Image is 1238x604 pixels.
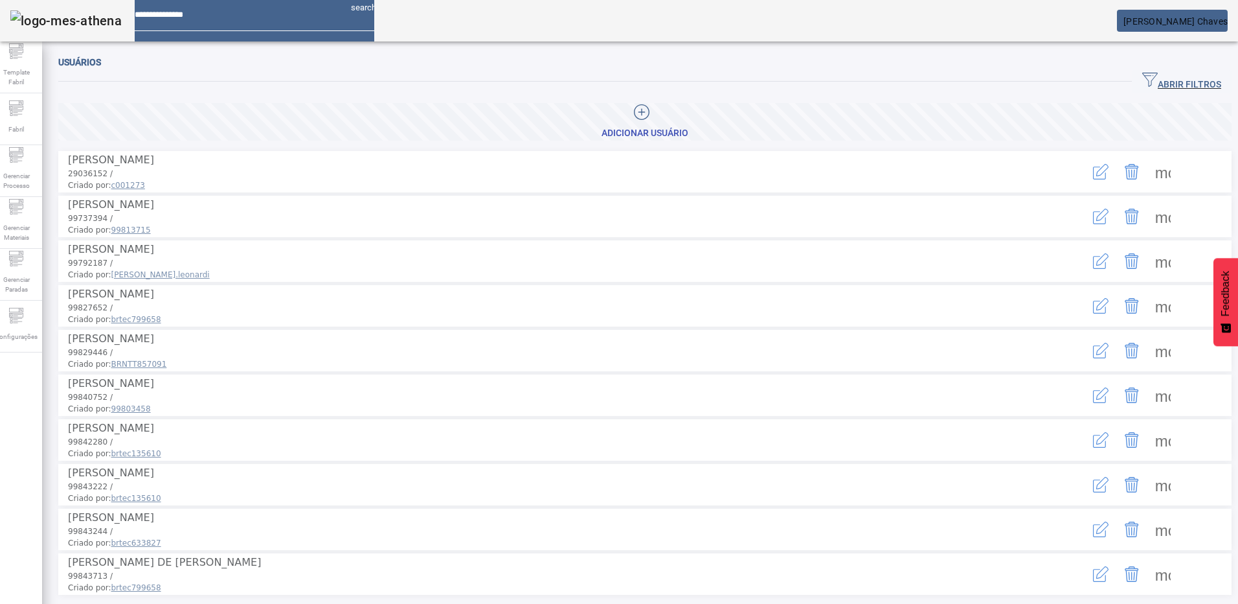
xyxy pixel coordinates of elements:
button: Delete [1116,424,1147,456]
button: Mais [1147,514,1178,545]
span: Fabril [5,121,28,138]
span: [PERSON_NAME] [68,243,154,255]
span: [PERSON_NAME] [68,377,154,389]
div: Adicionar Usuário [602,127,688,140]
button: Delete [1116,246,1147,277]
button: Mais [1147,290,1178,321]
span: Usuários [58,57,101,67]
span: Criado por: [68,403,1035,415]
span: [PERSON_NAME] [68,154,154,166]
span: Criado por: [68,314,1035,325]
span: ABRIR FILTROS [1142,72,1221,91]
button: Delete [1116,514,1147,545]
span: 99843222 / [68,482,113,491]
button: Mais [1147,559,1178,590]
span: 99792187 / [68,259,113,268]
span: [PERSON_NAME] [68,511,154,524]
button: Delete [1116,335,1147,366]
span: 29036152 / [68,169,113,178]
span: Criado por: [68,180,1035,191]
span: Criado por: [68,448,1035,459]
span: 99813715 [111,226,151,235]
button: Delete [1116,380,1147,411]
button: Delete [1116,559,1147,590]
span: Criado por: [68,537,1035,549]
span: [PERSON_NAME] Chaves [1123,16,1228,27]
span: brtec799658 [111,315,161,324]
span: [PERSON_NAME] [68,422,154,434]
button: Delete [1116,469,1147,500]
span: 99840752 / [68,393,113,402]
span: 99803458 [111,404,151,413]
span: [PERSON_NAME] [68,288,154,300]
button: Mais [1147,201,1178,232]
button: Mais [1147,156,1178,187]
button: Mais [1147,246,1178,277]
span: [PERSON_NAME] [68,198,154,211]
span: brtec799658 [111,583,161,592]
span: brtec135610 [111,449,161,458]
button: Adicionar Usuário [58,103,1232,141]
span: 99827652 / [68,303,113,312]
button: Delete [1116,290,1147,321]
span: 99843713 / [68,572,113,581]
span: Criado por: [68,582,1035,594]
span: c001273 [111,181,145,190]
button: Delete [1116,201,1147,232]
span: 99829446 / [68,348,113,357]
button: Mais [1147,335,1178,366]
span: brtec633827 [111,539,161,548]
button: Feedback - Mostrar pesquisa [1213,258,1238,346]
span: Feedback [1220,271,1232,316]
span: [PERSON_NAME] [68,332,154,345]
span: [PERSON_NAME].leonardi [111,270,210,279]
span: 99737394 / [68,214,113,223]
span: 99843244 / [68,527,113,536]
span: [PERSON_NAME] DE [PERSON_NAME] [68,556,261,568]
button: ABRIR FILTROS [1132,70,1232,93]
button: Mais [1147,380,1178,411]
span: BRNTT857091 [111,360,167,369]
button: Delete [1116,156,1147,187]
button: Mais [1147,424,1178,456]
button: Mais [1147,469,1178,500]
span: 99842280 / [68,437,113,447]
span: [PERSON_NAME] [68,467,154,479]
span: brtec135610 [111,494,161,503]
span: Criado por: [68,269,1035,281]
span: Criado por: [68,493,1035,504]
img: logo-mes-athena [10,10,122,31]
span: Criado por: [68,358,1035,370]
span: Criado por: [68,224,1035,236]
